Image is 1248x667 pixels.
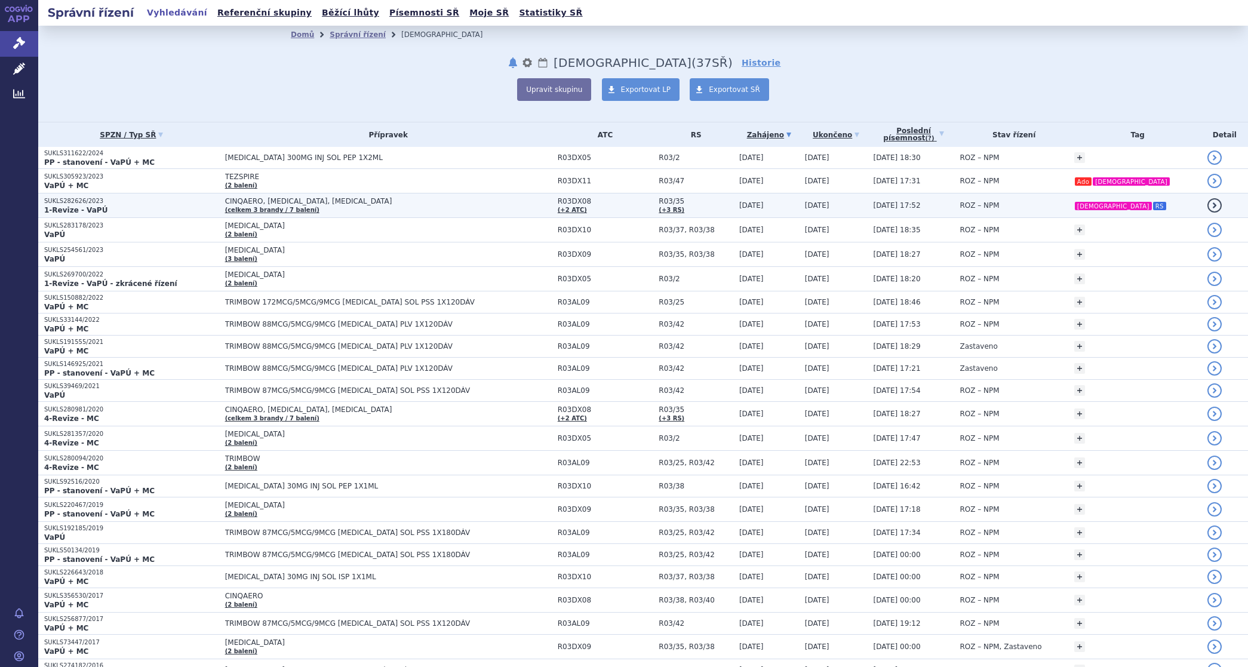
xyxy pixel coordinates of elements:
[653,122,733,147] th: RS
[659,551,733,559] span: R03/25, R03/42
[44,255,65,263] strong: VaPÚ
[659,275,733,283] span: R03/2
[558,619,653,628] span: R03AL09
[44,360,219,368] p: SUKLS146925/2021
[225,342,524,351] span: TRIMBOW 88MCG/5MCG/9MCG [MEDICAL_DATA] PLV 1X120DÁV
[558,250,653,259] span: R03DX09
[225,405,524,414] span: CINQAERO, [MEDICAL_DATA], [MEDICAL_DATA]
[805,410,829,418] span: [DATE]
[960,505,999,514] span: ROZ – NPM
[659,386,733,395] span: R03/42
[1074,571,1085,582] a: +
[44,568,219,577] p: SUKLS226643/2018
[739,619,764,628] span: [DATE]
[659,177,733,185] span: R03/47
[225,482,524,490] span: [MEDICAL_DATA] 30MG INJ SOL PEP 1X1ML
[960,596,999,604] span: ROZ – NPM
[739,410,764,418] span: [DATE]
[659,320,733,328] span: R03/42
[558,643,653,651] span: R03DX09
[1207,223,1222,237] a: detail
[225,573,524,581] span: [MEDICAL_DATA] 30MG INJ SOL ISP 1X1ML
[659,459,733,467] span: R03/25, R03/42
[44,246,219,254] p: SUKLS254561/2023
[621,85,671,94] span: Exportovat LP
[1153,202,1166,210] i: RS
[225,601,257,608] a: (2 balení)
[225,246,524,254] span: [MEDICAL_DATA]
[44,325,88,333] strong: VaPÚ + MC
[1074,457,1085,468] a: +
[225,430,524,438] span: [MEDICAL_DATA]
[558,298,653,306] span: R03AL09
[225,501,524,509] span: [MEDICAL_DATA]
[291,30,314,39] a: Domů
[44,615,219,623] p: SUKLS256877/2017
[558,505,653,514] span: R03DX09
[602,78,680,101] a: Exportovat LP
[659,250,733,259] span: R03/35, R03/38
[401,26,498,44] li: Asthma
[805,528,829,537] span: [DATE]
[690,78,769,101] a: Exportovat SŘ
[1074,249,1085,260] a: +
[558,320,653,328] span: R03AL09
[874,342,921,351] span: [DATE] 18:29
[554,56,691,70] span: Asthma
[874,410,921,418] span: [DATE] 18:27
[1074,433,1085,444] a: +
[805,226,829,234] span: [DATE]
[874,434,921,442] span: [DATE] 17:47
[44,487,155,495] strong: PP - stanovení - VaPÚ + MC
[225,182,257,189] a: (2 balení)
[521,56,533,70] button: nastavení
[558,364,653,373] span: R03AL09
[1207,640,1222,654] a: detail
[874,505,921,514] span: [DATE] 17:18
[44,414,99,423] strong: 4-Revize - MC
[805,342,829,351] span: [DATE]
[515,5,586,21] a: Statistiky SŘ
[960,410,999,418] span: ROZ – NPM
[659,505,733,514] span: R03/35, R03/38
[558,415,587,422] a: (+2 ATC)
[517,78,591,101] button: Upravit skupinu
[659,197,733,205] span: R03/35
[558,405,653,414] span: R03DX08
[225,638,524,647] span: [MEDICAL_DATA]
[1074,297,1085,308] a: +
[1074,319,1085,330] a: +
[739,275,764,283] span: [DATE]
[739,226,764,234] span: [DATE]
[874,643,921,651] span: [DATE] 00:00
[44,592,219,600] p: SUKLS356530/2017
[225,386,524,395] span: TRIMBOW 87MCG/5MCG/9MCG [MEDICAL_DATA] SOL PSS 1X120DÁV
[960,177,999,185] span: ROZ – NPM
[44,638,219,647] p: SUKLS73447/2017
[659,342,733,351] span: R03/42
[696,56,712,70] span: 37
[225,197,524,205] span: CINQAERO, [MEDICAL_DATA], [MEDICAL_DATA]
[1207,361,1222,376] a: detail
[874,320,921,328] span: [DATE] 17:53
[225,464,257,471] a: (2 balení)
[1207,295,1222,309] a: detail
[926,135,935,142] abbr: (?)
[960,275,999,283] span: ROZ – NPM
[225,364,524,373] span: TRIMBOW 88MCG/5MCG/9MCG [MEDICAL_DATA] PLV 1X120DÁV
[44,127,219,143] a: SPZN / Typ SŘ
[1207,431,1222,445] a: detail
[1207,593,1222,607] a: detail
[558,459,653,467] span: R03AL09
[659,405,733,414] span: R03/35
[558,386,653,395] span: R03AL09
[659,364,733,373] span: R03/42
[739,528,764,537] span: [DATE]
[44,149,219,158] p: SUKLS311622/2024
[805,364,829,373] span: [DATE]
[739,482,764,490] span: [DATE]
[960,459,999,467] span: ROZ – NPM
[225,439,257,446] a: (2 balení)
[874,275,921,283] span: [DATE] 18:20
[1074,341,1085,352] a: +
